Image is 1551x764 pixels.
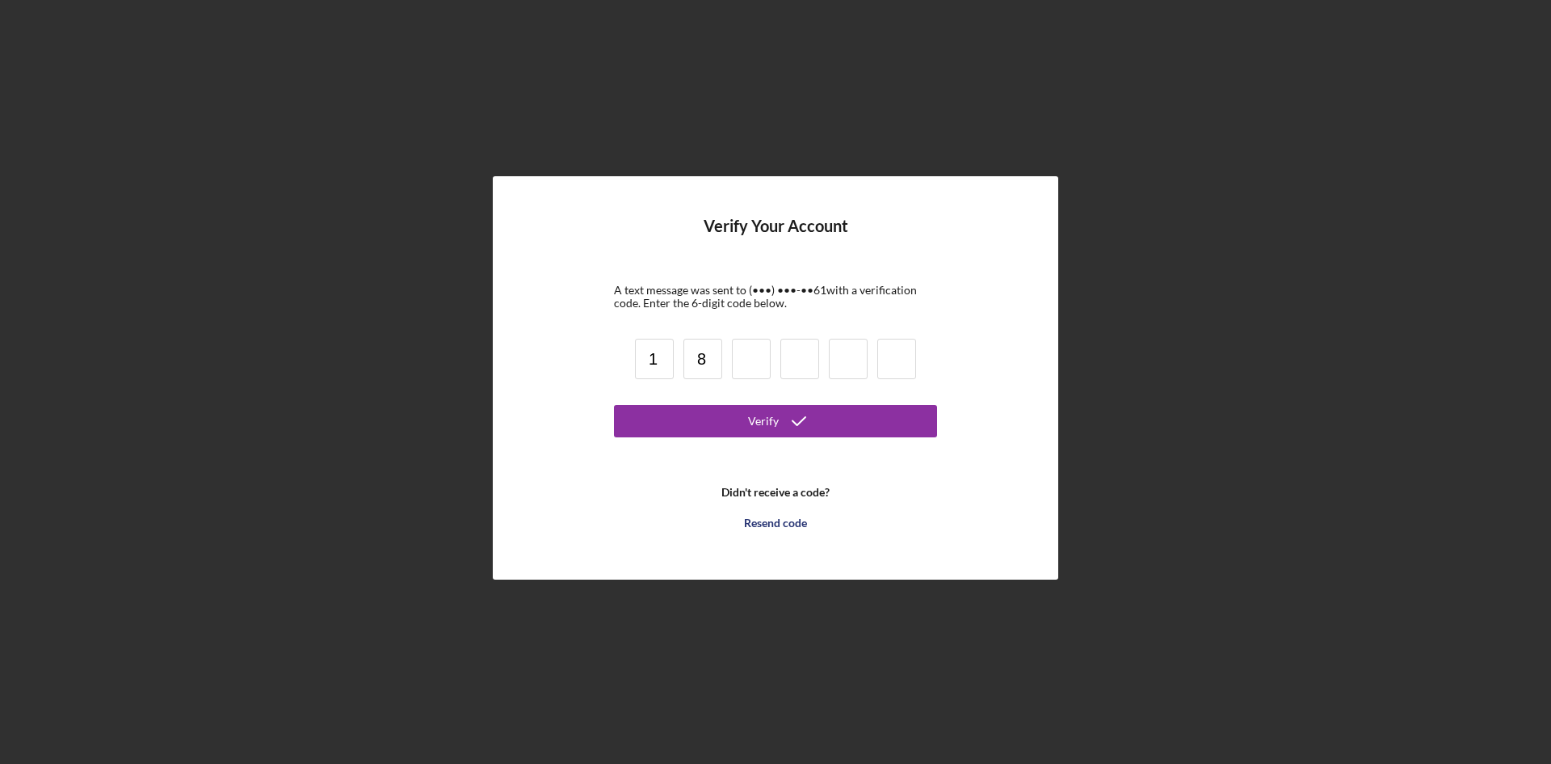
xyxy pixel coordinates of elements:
div: Verify [748,405,779,437]
div: Resend code [744,507,807,539]
button: Verify [614,405,937,437]
div: A text message was sent to (•••) •••-•• 61 with a verification code. Enter the 6-digit code below. [614,284,937,310]
b: Didn't receive a code? [721,486,830,499]
h4: Verify Your Account [704,217,848,260]
button: Resend code [614,507,937,539]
